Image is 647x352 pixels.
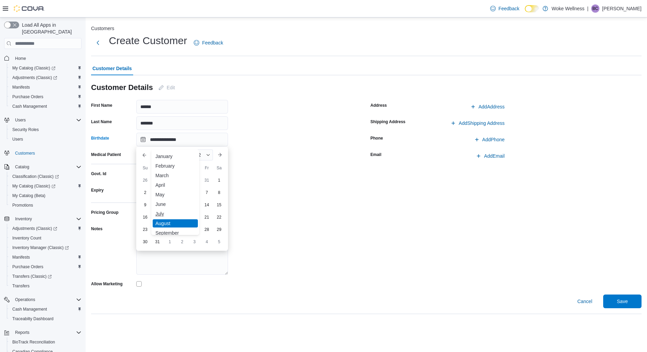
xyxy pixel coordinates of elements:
[603,295,642,308] button: Save
[188,149,213,160] div: Button. Open the year selector. 1992 is currently selected.
[7,262,84,272] button: Purchase Orders
[10,93,81,101] span: Purchase Orders
[10,74,81,82] span: Adjustments (Classic)
[12,84,30,90] span: Manifests
[167,84,175,91] span: Edit
[593,4,598,13] span: BC
[136,133,228,146] input: Press the down key to enter a popover containing a calendar. Press the escape key to close the po...
[152,236,163,247] div: day-31
[12,339,55,345] span: BioTrack Reconciliation
[91,36,105,50] button: Next
[10,224,60,233] a: Adjustments (Classic)
[10,93,46,101] a: Purchase Orders
[91,281,123,287] label: Allow Marketing
[91,26,642,32] nav: An example of EuiBreadcrumbs
[10,234,44,242] a: Inventory Count
[10,224,81,233] span: Adjustments (Classic)
[91,135,109,141] label: Birthdate
[577,298,592,305] span: Cancel
[10,282,32,290] a: Transfers
[19,22,81,35] span: Load All Apps in [GEOGRAPHIC_DATA]
[153,210,198,218] div: July
[1,162,84,172] button: Catalog
[177,236,188,247] div: day-2
[91,83,153,92] h3: Customer Details
[7,252,84,262] button: Manifests
[214,236,225,247] div: day-5
[153,200,198,208] div: June
[7,102,84,111] button: Cash Management
[7,125,84,134] button: Security Roles
[10,64,58,72] a: My Catalog (Classic)
[7,200,84,210] button: Promotions
[370,135,383,141] label: Phone
[10,253,33,261] a: Manifests
[153,219,198,227] div: August
[602,4,642,13] p: [PERSON_NAME]
[12,127,39,132] span: Security Roles
[140,224,151,235] div: day-23
[15,330,29,335] span: Reports
[10,234,81,242] span: Inventory Count
[92,62,132,75] span: Customer Details
[91,119,112,125] label: Last Name
[10,83,33,91] a: Manifests
[1,295,84,304] button: Operations
[587,4,588,13] p: |
[91,171,106,177] label: Govt. Id
[370,152,381,157] label: Email
[10,126,41,134] a: Security Roles
[1,53,84,63] button: Home
[12,328,81,337] span: Reports
[10,282,81,290] span: Transfers
[201,187,212,198] div: day-7
[479,103,505,110] span: Add Address
[10,201,81,209] span: Promotions
[15,117,26,123] span: Users
[153,229,198,237] div: September
[214,212,225,223] div: day-22
[12,116,81,124] span: Users
[10,182,81,190] span: My Catalog (Classic)
[153,162,198,170] div: February
[10,172,81,181] span: Classification (Classic)
[7,337,84,347] button: BioTrack Reconciliation
[201,162,212,173] div: Fr
[15,56,26,61] span: Home
[12,149,38,157] a: Customers
[10,135,81,143] span: Users
[12,136,23,142] span: Users
[91,26,114,31] button: Customers
[156,81,178,94] button: Edit
[7,82,84,92] button: Manifests
[139,174,225,248] div: August, 1992
[201,212,212,223] div: day-21
[370,103,387,108] label: Address
[12,307,47,312] span: Cash Management
[468,100,507,114] button: AddAddress
[140,162,151,173] div: Su
[12,193,46,198] span: My Catalog (Beta)
[202,39,223,46] span: Feedback
[10,244,72,252] a: Inventory Manager (Classic)
[12,104,47,109] span: Cash Management
[10,201,36,209] a: Promotions
[12,215,81,223] span: Inventory
[7,181,84,191] a: My Catalog (Classic)
[12,274,52,279] span: Transfers (Classic)
[7,314,84,324] button: Traceabilty Dashboard
[10,172,62,181] a: Classification (Classic)
[12,226,57,231] span: Adjustments (Classic)
[12,296,38,304] button: Operations
[10,135,26,143] a: Users
[91,187,104,193] label: Expiry
[7,272,84,281] a: Transfers (Classic)
[10,315,81,323] span: Traceabilty Dashboard
[139,149,150,160] button: Previous Month
[15,297,35,302] span: Operations
[153,181,198,189] div: April
[12,264,43,270] span: Purchase Orders
[91,152,121,157] label: Medical Patient
[15,151,35,156] span: Customers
